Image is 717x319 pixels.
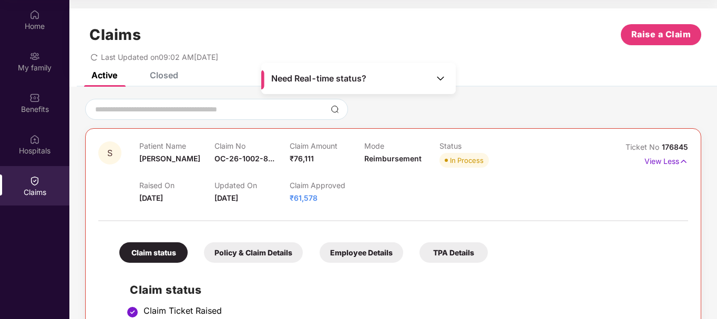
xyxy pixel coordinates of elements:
[144,305,678,316] div: Claim Ticket Raised
[119,242,188,263] div: Claim status
[320,242,403,263] div: Employee Details
[450,155,484,166] div: In Process
[29,9,40,20] img: svg+xml;base64,PHN2ZyBpZD0iSG9tZSIgeG1sbnM9Imh0dHA6Ly93d3cudzMub3JnLzIwMDAvc3ZnIiB3aWR0aD0iMjAiIG...
[130,281,678,299] h2: Claim status
[621,24,701,45] button: Raise a Claim
[101,53,218,61] span: Last Updated on 09:02 AM[DATE]
[139,141,214,150] p: Patient Name
[364,141,439,150] p: Mode
[290,141,365,150] p: Claim Amount
[331,105,339,114] img: svg+xml;base64,PHN2ZyBpZD0iU2VhcmNoLTMyeDMyIiB4bWxucz0iaHR0cDovL3d3dy53My5vcmcvMjAwMC9zdmciIHdpZH...
[126,306,139,318] img: svg+xml;base64,PHN2ZyBpZD0iU3RlcC1Eb25lLTMyeDMyIiB4bWxucz0iaHR0cDovL3d3dy53My5vcmcvMjAwMC9zdmciIH...
[679,156,688,167] img: svg+xml;base64,PHN2ZyB4bWxucz0iaHR0cDovL3d3dy53My5vcmcvMjAwMC9zdmciIHdpZHRoPSIxNyIgaGVpZ2h0PSIxNy...
[91,70,117,80] div: Active
[644,153,688,167] p: View Less
[271,73,366,84] span: Need Real-time status?
[89,26,141,44] h1: Claims
[90,53,98,61] span: redo
[290,193,317,202] span: ₹61,578
[290,181,365,190] p: Claim Approved
[214,154,274,163] span: OC-26-1002-8...
[29,92,40,103] img: svg+xml;base64,PHN2ZyBpZD0iQmVuZWZpdHMiIHhtbG5zPSJodHRwOi8vd3d3LnczLm9yZy8yMDAwL3N2ZyIgd2lkdGg9Ij...
[204,242,303,263] div: Policy & Claim Details
[435,73,446,84] img: Toggle Icon
[419,242,488,263] div: TPA Details
[364,154,422,163] span: Reimbursement
[139,181,214,190] p: Raised On
[139,154,200,163] span: [PERSON_NAME]
[439,141,515,150] p: Status
[290,154,314,163] span: ₹76,111
[29,176,40,186] img: svg+xml;base64,PHN2ZyBpZD0iQ2xhaW0iIHhtbG5zPSJodHRwOi8vd3d3LnczLm9yZy8yMDAwL3N2ZyIgd2lkdGg9IjIwIi...
[107,149,112,158] span: S
[214,193,238,202] span: [DATE]
[214,181,290,190] p: Updated On
[662,142,688,151] span: 176845
[626,142,662,151] span: Ticket No
[631,28,691,41] span: Raise a Claim
[29,51,40,61] img: svg+xml;base64,PHN2ZyB3aWR0aD0iMjAiIGhlaWdodD0iMjAiIHZpZXdCb3g9IjAgMCAyMCAyMCIgZmlsbD0ibm9uZSIgeG...
[29,134,40,145] img: svg+xml;base64,PHN2ZyBpZD0iSG9zcGl0YWxzIiB4bWxucz0iaHR0cDovL3d3dy53My5vcmcvMjAwMC9zdmciIHdpZHRoPS...
[150,70,178,80] div: Closed
[214,141,290,150] p: Claim No
[139,193,163,202] span: [DATE]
